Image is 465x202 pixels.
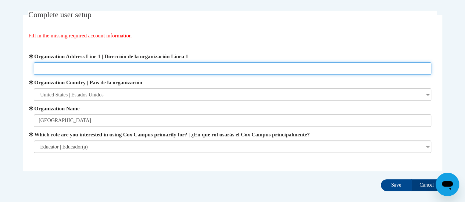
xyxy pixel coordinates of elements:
span: Fill in the missing required account information [28,33,132,38]
label: Organization Name [34,104,431,113]
input: Cancel [411,179,442,191]
label: Which role are you interested in using Cox Campus primarily for? | ¿En qué rol usarás el Cox Camp... [34,131,431,139]
input: Metadata input [34,62,431,75]
label: Organization Address Line 1 | Dirección de la organización Línea 1 [34,52,431,60]
span: Complete user setup [28,10,91,19]
input: Save [381,179,412,191]
input: Metadata input [34,114,431,127]
iframe: Button to launch messaging window [436,173,459,196]
label: Organization Country | País de la organización [34,78,431,87]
